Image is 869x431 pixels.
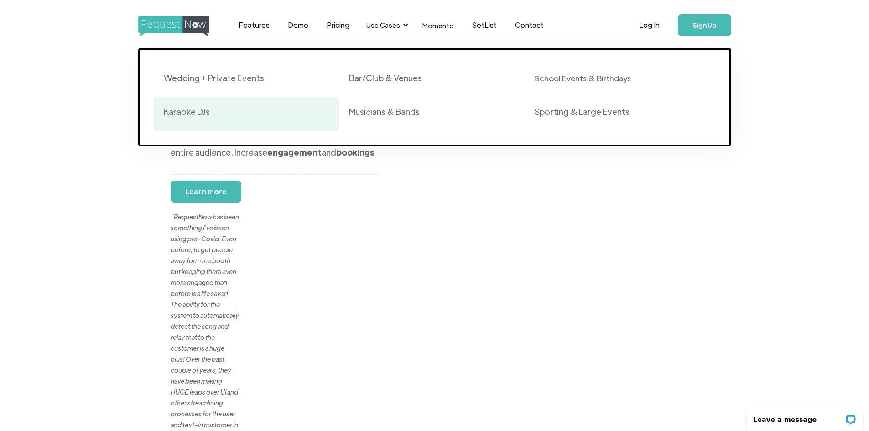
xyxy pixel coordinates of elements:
a: Wedding + Private Events [154,63,339,97]
a: SetList [463,11,506,39]
div: Wedding + Private Events [164,73,264,83]
a: Sporting & Large Events [525,97,710,131]
strong: engagement [267,147,322,157]
a: Contact [506,11,553,39]
div: Karaoke DJs [164,106,210,117]
div: Sporting & Large Events [535,106,630,117]
a: Learn more [171,181,241,203]
strong: bookings [336,147,375,157]
a: home [138,16,207,34]
nav: Use Cases [138,36,731,146]
a: Demo [279,11,317,39]
a: School Events & Birthdays [525,63,710,97]
a: Features [229,11,279,39]
iframe: LiveChat chat widget [741,402,869,431]
div: Musicians & Bands [349,106,420,117]
div: Bar/Club & Venues [349,73,422,83]
a: Bar/Club & Venues [339,63,525,97]
a: Pricing [317,11,359,39]
a: Sign Up [678,14,731,36]
div: Use Cases [366,20,400,30]
a: Log In [630,9,669,41]
a: Musicians & Bands [339,97,525,131]
div: School Events & Birthdays [535,73,631,83]
img: requestnow logo [138,16,226,37]
a: Momento [413,12,463,39]
iframe: Overview by DJ ReRe [493,52,653,418]
a: Karaoke DJs [154,97,339,131]
div: Use Cases [361,11,411,39]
